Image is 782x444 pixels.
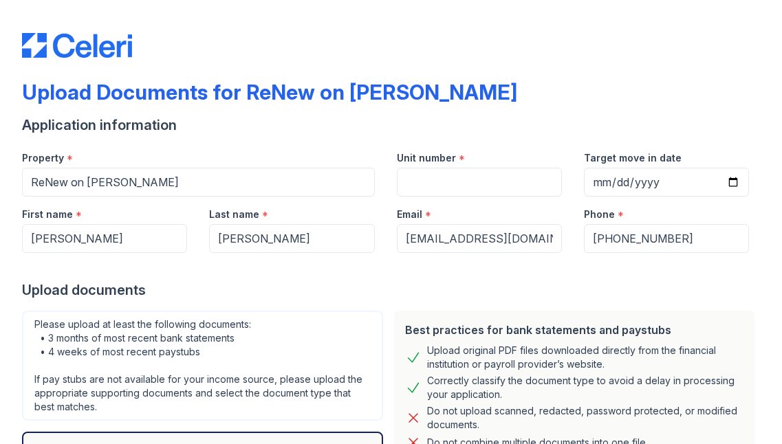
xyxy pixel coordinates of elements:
div: Upload original PDF files downloaded directly from the financial institution or payroll provider’... [427,344,744,371]
label: Target move in date [584,151,682,165]
div: Upload Documents for ReNew on [PERSON_NAME] [22,80,517,104]
label: Property [22,151,64,165]
img: CE_Logo_Blue-a8612792a0a2168367f1c8372b55b34899dd931a85d93a1a3d3e32e68fde9ad4.png [22,33,132,58]
div: Application information [22,115,760,135]
label: Last name [209,208,259,221]
div: Please upload at least the following documents: • 3 months of most recent bank statements • 4 wee... [22,311,383,421]
div: Correctly classify the document type to avoid a delay in processing your application. [427,374,744,401]
div: Do not upload scanned, redacted, password protected, or modified documents. [427,404,744,432]
label: Unit number [397,151,456,165]
div: Upload documents [22,280,760,300]
div: Best practices for bank statements and paystubs [405,322,744,338]
label: Email [397,208,422,221]
label: First name [22,208,73,221]
label: Phone [584,208,615,221]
